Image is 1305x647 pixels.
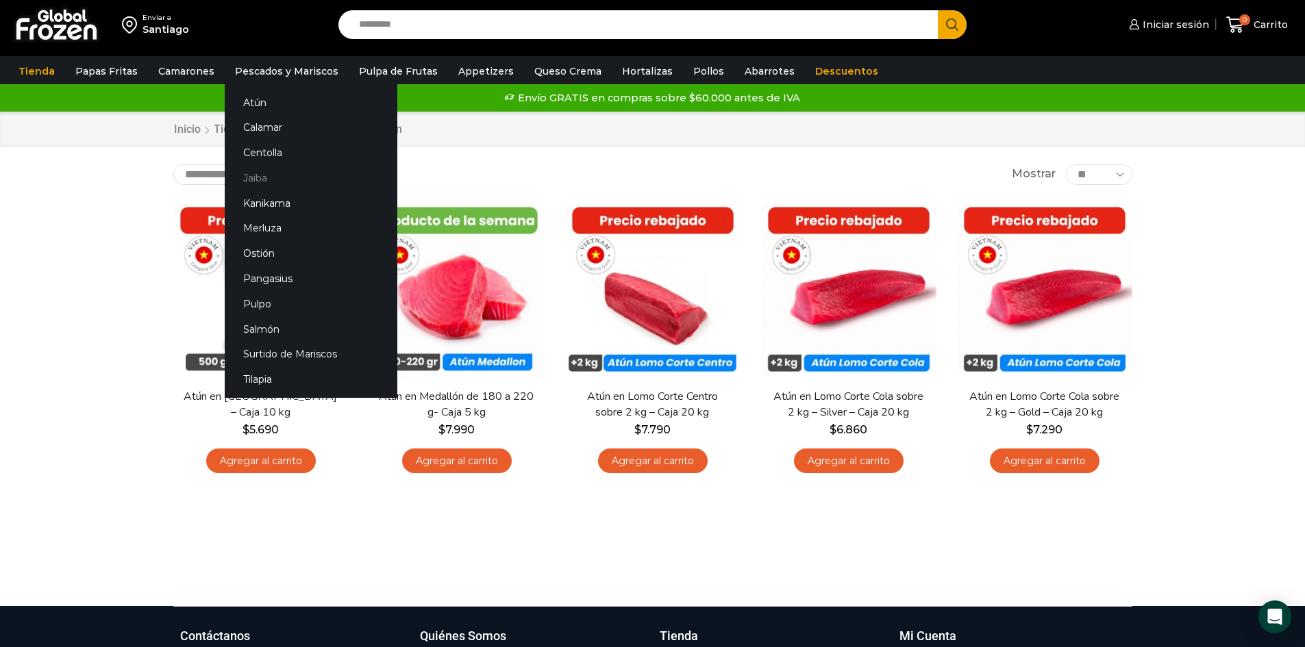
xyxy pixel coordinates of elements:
a: Agregar al carrito: “Atún en Trozos - Caja 10 kg” [206,448,316,474]
a: Centolla [225,140,397,166]
a: Surtido de Mariscos [225,342,397,367]
span: Carrito [1250,18,1288,31]
a: Kanikama [225,190,397,216]
a: Queso Crema [527,58,608,84]
div: Santiago [142,23,189,36]
a: Agregar al carrito: “Atún en Medallón de 180 a 220 g- Caja 5 kg” [402,448,512,474]
a: Pangasius [225,266,397,292]
a: Inicio [173,122,201,138]
h3: Mi Cuenta [899,627,956,645]
a: Appetizers [451,58,521,84]
span: $ [243,423,249,436]
span: $ [438,423,445,436]
bdi: 7.990 [438,423,475,436]
a: Calamar [225,115,397,140]
img: address-field-icon.svg [122,13,142,36]
button: Search button [938,10,967,39]
a: Abarrotes [738,58,801,84]
a: Atún en Lomo Corte Cola sobre 2 kg – Silver – Caja 20 kg [769,389,927,420]
bdi: 5.690 [243,423,279,436]
span: Iniciar sesión [1139,18,1209,31]
span: $ [1026,423,1033,436]
a: Atún en [GEOGRAPHIC_DATA] – Caja 10 kg [182,389,339,420]
a: Pulpo [225,291,397,316]
a: Tienda [12,58,62,84]
a: Salmón [225,316,397,342]
select: Pedido de la tienda [173,164,348,185]
a: Atún en Medallón de 180 a 220 g- Caja 5 kg [377,389,535,420]
a: Descuentos [808,58,885,84]
a: Ostión [225,241,397,266]
span: $ [830,423,836,436]
div: Open Intercom Messenger [1258,600,1291,633]
a: Agregar al carrito: “Atún en Lomo Corte Cola sobre 2 kg - Silver - Caja 20 kg” [794,448,904,474]
a: Tienda [213,122,249,138]
a: Atún en Lomo Corte Cola sobre 2 kg – Gold – Caja 20 kg [965,389,1123,420]
a: Atún en Lomo Corte Centro sobre 2 kg – Caja 20 kg [573,389,731,420]
bdi: 6.860 [830,423,867,436]
a: 0 Carrito [1223,9,1291,41]
a: Tilapia [225,367,397,392]
span: Mostrar [1012,166,1056,182]
bdi: 7.790 [634,423,671,436]
h3: Contáctanos [180,627,250,645]
a: Merluza [225,216,397,241]
a: Atún [225,90,397,115]
a: Pulpa de Frutas [352,58,445,84]
a: Hortalizas [615,58,680,84]
h3: Tienda [660,627,698,645]
a: Agregar al carrito: “Atún en Lomo Corte Cola sobre 2 kg - Gold – Caja 20 kg” [990,448,1099,474]
a: Pescados y Mariscos [228,58,345,84]
a: Iniciar sesión [1126,11,1209,38]
nav: Breadcrumb [173,122,402,138]
bdi: 7.290 [1026,423,1062,436]
a: Camarones [151,58,221,84]
span: $ [634,423,641,436]
a: Papas Fritas [69,58,145,84]
a: Agregar al carrito: “Atún en Lomo Corte Centro sobre 2 kg - Caja 20 kg” [598,448,708,474]
div: Enviar a [142,13,189,23]
span: 0 [1239,14,1250,25]
a: Jaiba [225,165,397,190]
h3: Quiénes Somos [420,627,506,645]
a: Pollos [686,58,731,84]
